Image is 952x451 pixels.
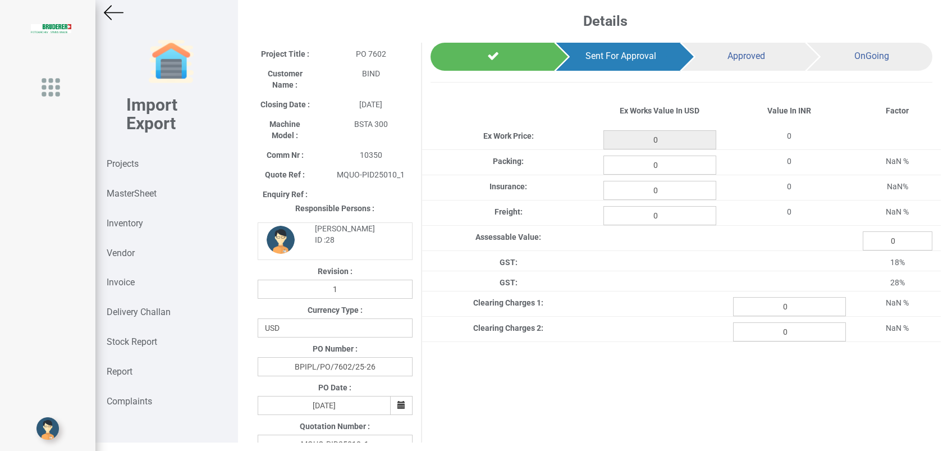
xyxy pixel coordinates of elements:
[306,223,404,245] div: [PERSON_NAME] ID :
[886,157,909,166] span: NaN %
[890,278,905,287] span: 28%
[107,277,135,288] strong: Invoice
[495,206,523,217] label: Freight:
[267,149,304,161] label: Comm Nr :
[107,336,157,347] strong: Stock Report
[886,298,909,307] span: NaN %
[107,307,171,317] strong: Delivery Challan
[354,120,388,129] span: BSTA 300
[500,257,518,268] label: GST:
[258,119,312,141] label: Machine Model :
[295,203,374,214] label: Responsible Persons :
[360,151,382,160] span: 10350
[318,382,351,393] label: PO Date :
[107,396,152,407] strong: Complaints
[356,49,386,58] span: PO 7602
[583,13,628,29] b: Details
[337,170,405,179] span: MQUO-PID25010_1
[318,266,353,277] label: Revision :
[258,68,312,90] label: Customer Name :
[107,158,139,169] strong: Projects
[854,51,889,61] span: OnGoing
[258,357,413,376] input: PO Number
[489,181,527,192] label: Insurance:
[886,207,909,216] span: NaN %
[258,280,413,299] input: Revision
[887,182,908,191] span: NaN%
[493,156,524,167] label: Packing:
[107,218,143,229] strong: Inventory
[787,182,791,191] span: 0
[475,231,541,243] label: Assessable Value:
[126,95,177,133] b: Import Export
[265,169,305,180] label: Quote Ref :
[727,51,765,61] span: Approved
[473,297,543,308] label: Clearing Charges 1:
[260,99,310,110] label: Closing Date :
[787,157,791,166] span: 0
[585,51,656,61] span: Sent For Approval
[787,131,791,140] span: 0
[886,324,909,332] span: NaN %
[261,48,309,60] label: Project Title :
[149,39,194,84] img: garage-closed.png
[500,277,518,288] label: GST:
[620,105,699,116] label: Ex Works Value In USD
[107,188,157,199] strong: MasterSheet
[473,322,543,334] label: Clearing Charges 2:
[267,226,295,254] img: DP
[787,207,791,216] span: 0
[107,248,135,258] strong: Vendor
[326,235,335,244] strong: 28
[300,421,370,432] label: Quotation Number :
[107,366,132,377] strong: Report
[886,105,909,116] label: Factor
[308,304,363,316] label: Currency Type :
[483,130,534,142] label: Ex Work Price:
[263,189,308,200] label: Enquiry Ref :
[890,258,905,267] span: 18%
[767,105,811,116] label: Value In INR
[359,100,382,109] span: [DATE]
[313,343,358,354] label: PO Number :
[362,69,380,78] span: BIND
